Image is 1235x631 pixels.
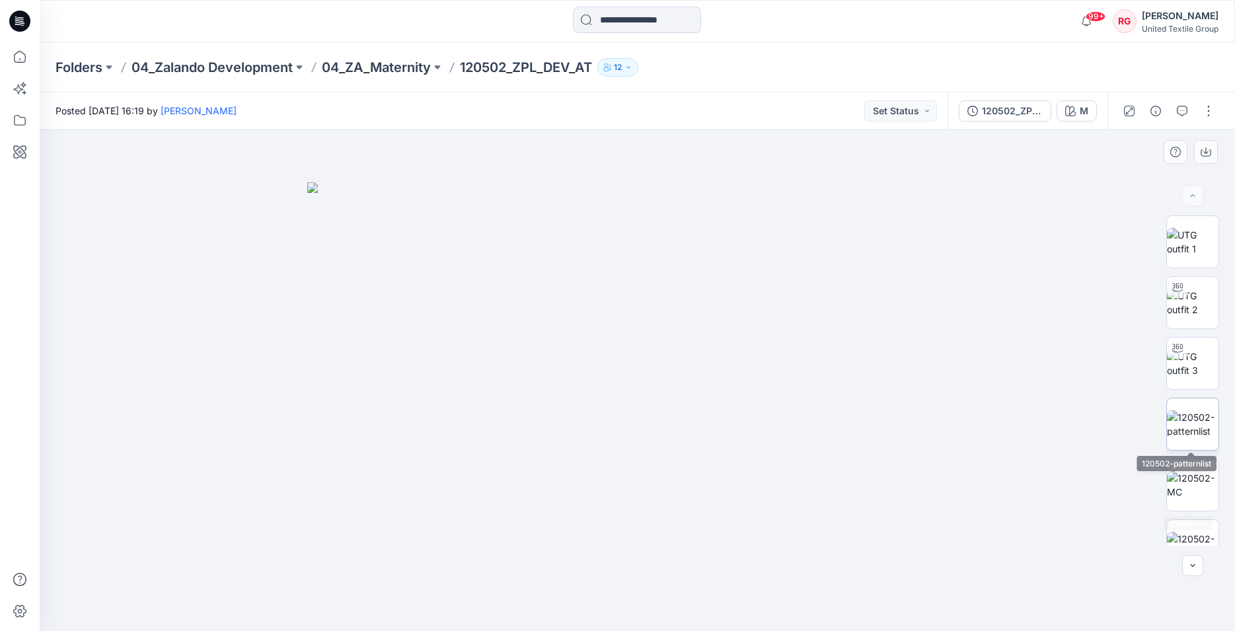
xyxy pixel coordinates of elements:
img: 120502-wrkm [1167,532,1218,560]
button: 120502_ZPL_DEV_AT [959,100,1051,122]
p: 12 [614,60,622,75]
div: RG [1113,9,1137,33]
p: 120502_ZPL_DEV_AT [460,58,592,77]
img: UTG outfit 3 [1167,350,1218,377]
img: 120502-patternlist [1167,410,1218,438]
div: United Textile Group [1142,24,1218,34]
div: 120502_ZPL_DEV_AT [982,104,1043,118]
img: UTG outfit 1 [1167,228,1218,256]
div: [PERSON_NAME] [1142,8,1218,24]
button: 12 [597,58,638,77]
div: M [1080,104,1088,118]
a: 04_Zalando Development [131,58,293,77]
img: 120502-MC [1167,471,1218,499]
button: Details [1145,100,1166,122]
a: Folders [56,58,102,77]
img: UTG outfit 2 [1167,289,1218,316]
button: M [1057,100,1097,122]
span: Posted [DATE] 16:19 by [56,104,237,118]
a: 04_ZA_Maternity [322,58,431,77]
span: 99+ [1086,11,1105,22]
a: [PERSON_NAME] [161,105,237,116]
